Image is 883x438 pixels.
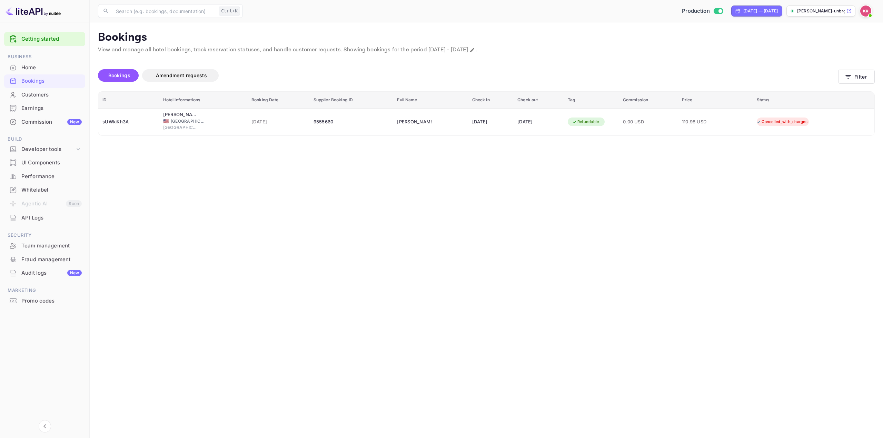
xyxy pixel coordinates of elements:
th: Price [678,92,753,109]
div: Team management [4,239,85,253]
div: API Logs [4,211,85,225]
input: Search (e.g. bookings, documentation) [112,4,216,18]
div: Bookings [4,74,85,88]
th: Hotel informations [159,92,247,109]
div: Team management [21,242,82,250]
div: Whitelabel [21,186,82,194]
span: [GEOGRAPHIC_DATA][PERSON_NAME] [163,124,198,131]
a: Customers [4,88,85,101]
span: [GEOGRAPHIC_DATA] [171,118,205,124]
span: 0.00 USD [623,118,674,126]
div: New [67,119,82,125]
th: Status [753,92,874,109]
div: Customers [21,91,82,99]
a: UI Components [4,156,85,169]
div: [DATE] — [DATE] [743,8,778,14]
span: 110.98 USD [682,118,716,126]
button: Change date range [469,47,476,53]
span: Bookings [108,72,130,78]
div: Audit logs [21,269,82,277]
a: Home [4,61,85,74]
span: Build [4,135,85,143]
th: Booking Date [247,92,309,109]
th: Commission [619,92,678,109]
img: LiteAPI logo [6,6,61,17]
div: Promo codes [4,294,85,308]
a: Bookings [4,74,85,87]
div: API Logs [21,214,82,222]
span: Marketing [4,287,85,294]
img: Kobus Roux [860,6,871,17]
span: Business [4,53,85,61]
a: Audit logsNew [4,266,85,279]
a: Whitelabel [4,183,85,196]
a: Promo codes [4,294,85,307]
p: Bookings [98,31,875,44]
div: Home [21,64,82,72]
a: Fraud management [4,253,85,266]
a: Team management [4,239,85,252]
div: Bookings [21,77,82,85]
div: Getting started [4,32,85,46]
p: View and manage all hotel bookings, track reservation statuses, and handle customer requests. Sho... [98,46,875,54]
div: Earnings [4,102,85,115]
div: sUWkiKh3A [102,116,155,128]
a: Getting started [21,35,82,43]
span: [DATE] - [DATE] [428,46,468,53]
div: Switch to Sandbox mode [679,7,726,15]
div: Commission [21,118,82,126]
th: Check out [513,92,564,109]
span: United States of America [163,119,169,123]
p: [PERSON_NAME]-unbrg.[PERSON_NAME]... [797,8,845,14]
div: [DATE] [517,116,559,128]
div: Customers [4,88,85,102]
a: API Logs [4,211,85,224]
div: CommissionNew [4,115,85,129]
table: booking table [98,92,874,135]
div: Earnings [21,104,82,112]
th: Check in [468,92,514,109]
div: [DATE] [472,116,509,128]
div: account-settings tabs [98,69,838,82]
div: New [67,270,82,276]
div: UI Components [4,156,85,170]
div: Ctrl+K [219,7,240,16]
button: Collapse navigation [39,420,51,432]
th: Full Name [393,92,468,109]
div: Audit logsNew [4,266,85,280]
div: Hutchinson Island Plaza Hotel and Suites [163,111,198,118]
th: Supplier Booking ID [309,92,393,109]
a: Earnings [4,102,85,114]
span: Production [682,7,710,15]
div: Ericka Thompson [397,116,431,128]
div: Developer tools [4,143,85,155]
div: Fraud management [21,256,82,264]
div: UI Components [21,159,82,167]
th: Tag [564,92,619,109]
a: CommissionNew [4,115,85,128]
div: Whitelabel [4,183,85,197]
span: Amendment requests [156,72,207,78]
span: Security [4,232,85,239]
th: ID [98,92,159,109]
div: Cancelled_with_charges [752,118,812,126]
div: 9555660 [314,116,389,128]
div: Developer tools [21,145,75,153]
div: Refundable [568,118,604,126]
button: Filter [838,70,875,84]
div: Promo codes [21,297,82,305]
div: Performance [21,173,82,181]
span: [DATE] [251,118,305,126]
a: Performance [4,170,85,183]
